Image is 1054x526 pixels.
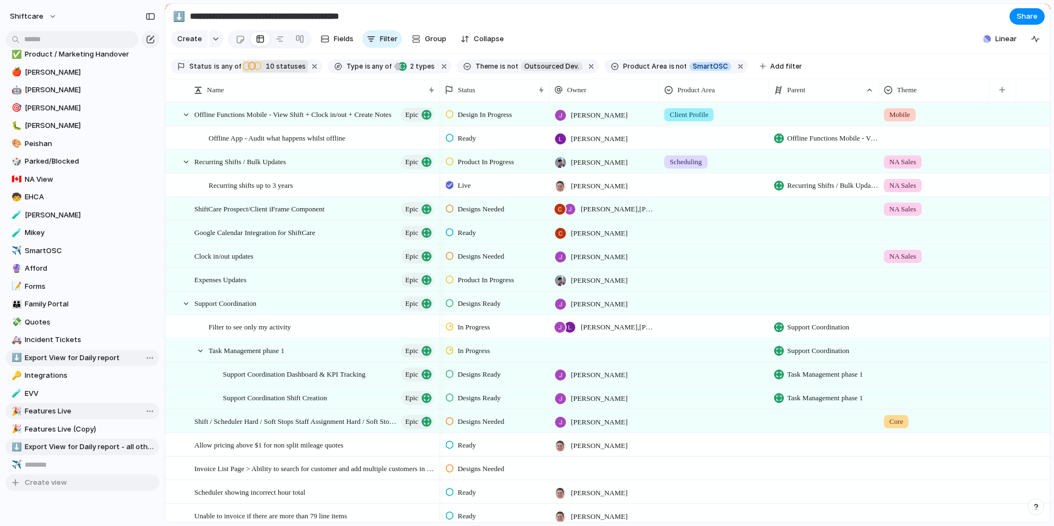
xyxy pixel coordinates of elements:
[194,438,344,451] span: Allow pricing above $1 for non split mileage quotes
[5,332,159,348] a: 🚑Incident Tickets
[5,421,159,438] div: 🎉Features Live (Copy)
[5,82,159,98] a: 🤖[PERSON_NAME]
[194,249,254,262] span: Clock in/out updates
[10,263,21,274] button: 🔮
[753,59,809,74] button: Add filter
[5,207,159,223] a: 🧪[PERSON_NAME]
[12,209,19,221] div: 🧪
[363,60,394,72] button: isany of
[458,204,504,215] span: Designs Needed
[25,352,155,363] span: Export View for Daily report
[5,225,159,241] a: 🧪Mikey
[194,485,305,498] span: Scheduler showing incorrect hour total
[10,299,21,310] button: 👪
[787,85,805,96] span: Parent
[12,48,19,61] div: ✅
[5,260,159,277] a: 🔮Afford
[5,100,159,116] a: 🎯[PERSON_NAME]
[194,202,324,215] span: ShiftCare Prospect/Client iFrame Component
[458,275,514,286] span: Product In Progress
[25,174,155,185] span: NA View
[474,33,504,44] span: Collapse
[889,204,916,215] span: NA Sales
[346,61,363,71] span: Type
[425,33,446,44] span: Group
[571,440,627,451] span: [PERSON_NAME]
[5,367,159,384] a: 🔑Integrations
[12,244,19,257] div: ✈️
[787,180,878,191] span: Recurring Shifts / Bulk Updates
[393,60,437,72] button: 2 types
[405,202,418,217] span: Epic
[670,156,702,167] span: Scheduling
[25,49,155,60] span: Product / Marketing Handover
[405,249,418,264] span: Epic
[10,460,21,471] button: ✈️
[979,31,1021,47] button: Linear
[889,251,916,262] span: NA Sales
[5,350,159,366] a: ⬇️Export View for Daily report
[212,60,243,72] button: isany of
[5,457,159,473] div: ✈️
[571,181,627,192] span: [PERSON_NAME]
[10,156,21,167] button: 🎲
[5,403,159,419] div: 🎉Features Live
[458,369,501,380] span: Designs Ready
[401,273,434,287] button: Epic
[12,298,19,311] div: 👪
[458,487,476,498] span: Ready
[209,131,345,144] span: Offline App - Audit what happens whilst offline
[5,314,159,331] a: 💸Quotes
[25,156,155,167] span: Parked/Blocked
[12,262,19,275] div: 🔮
[25,406,155,417] span: Features Live
[406,30,452,48] button: Group
[12,316,19,328] div: 💸
[458,463,504,474] span: Designs Needed
[458,156,514,167] span: Product In Progress
[1010,8,1045,25] button: Share
[371,61,392,71] span: any of
[10,49,21,60] button: ✅
[5,385,159,402] a: 🧪EVV
[10,370,21,381] button: 🔑
[173,9,185,24] div: ⬇️
[5,46,159,63] div: ✅Product / Marketing Handover
[571,133,627,144] span: [PERSON_NAME]
[194,296,256,309] span: Support Coordination
[571,228,627,239] span: [PERSON_NAME]
[5,243,159,259] a: ✈️SmartOSC
[889,156,916,167] span: NA Sales
[10,192,21,203] button: 🧒
[405,414,418,429] span: Epic
[12,120,19,132] div: 🐛
[170,8,188,25] button: ⬇️
[405,154,418,170] span: Epic
[401,367,434,382] button: Epic
[12,423,19,435] div: 🎉
[458,109,512,120] span: Design In Progress
[5,278,159,295] a: 📝Forms
[209,320,291,333] span: Filter to see only my activity
[12,334,19,346] div: 🚑
[405,272,418,288] span: Epic
[25,227,155,238] span: Mikey
[10,138,21,149] button: 🎨
[401,415,434,429] button: Epic
[25,85,155,96] span: [PERSON_NAME]
[475,61,498,71] span: Theme
[214,61,220,71] span: is
[787,393,863,404] span: Task Management phase 1
[5,171,159,188] div: 🇨🇦NA View
[194,273,246,286] span: Expenses Updates
[5,474,159,491] button: Create view
[581,322,654,333] span: [PERSON_NAME] , [PERSON_NAME]
[194,415,398,427] span: Shift / Scheduler Hard / Soft Stops Staff Assignment Hard / Soft Stops – Certifications + Hourly ...
[10,406,21,417] button: 🎉
[194,108,391,120] span: Offline Functions Mobile - View Shift + Clock in/out + Create Notes
[458,345,490,356] span: In Progress
[12,351,19,364] div: ⬇️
